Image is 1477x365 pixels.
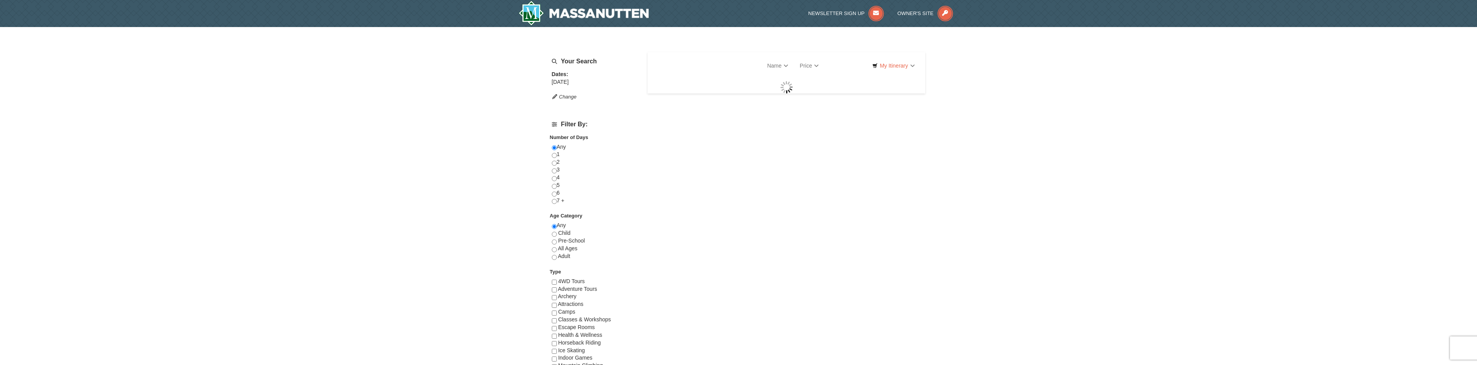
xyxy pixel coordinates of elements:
span: Camps [558,309,575,315]
strong: Number of Days [550,134,588,140]
a: Newsletter Sign Up [808,10,884,16]
span: Attractions [558,301,583,307]
strong: Dates: [552,71,568,77]
span: Owner's Site [897,10,934,16]
span: Newsletter Sign Up [808,10,865,16]
img: wait gif [780,81,793,93]
span: All Ages [558,245,578,251]
a: Price [794,58,824,73]
a: Owner's Site [897,10,953,16]
a: My Itinerary [867,60,919,71]
a: Massanutten Resort [519,1,649,25]
div: [DATE] [552,78,638,86]
button: Change [552,93,577,101]
span: 4WD Tours [558,278,585,284]
span: Adventure Tours [558,286,597,292]
div: Any 1 2 3 4 5 6 7 + [552,143,638,212]
a: Name [761,58,794,73]
span: Child [558,230,570,236]
h5: Your Search [552,58,638,65]
span: Archery [558,293,577,299]
span: Indoor Games [558,355,592,361]
h4: Filter By: [552,121,638,128]
div: Any [552,222,638,268]
img: Massanutten Resort Logo [519,1,649,25]
span: Ice Skating [558,347,585,353]
span: Classes & Workshops [558,316,611,323]
span: Health & Wellness [558,332,602,338]
span: Escape Rooms [558,324,595,330]
span: Adult [558,253,570,259]
strong: Type [550,269,561,275]
strong: Age Category [550,213,583,219]
span: Horseback Riding [558,340,601,346]
span: Pre-School [558,238,585,244]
